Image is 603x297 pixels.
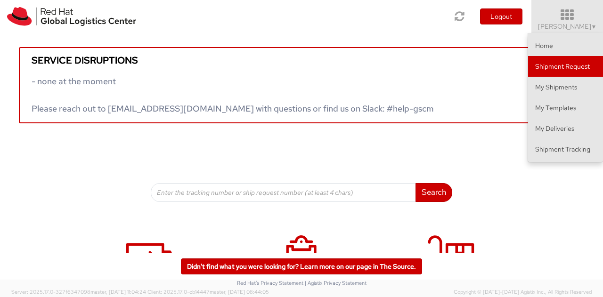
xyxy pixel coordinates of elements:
span: ▼ [591,23,597,31]
input: Enter the tracking number or ship request number (at least 4 chars) [151,183,416,202]
span: master, [DATE] 08:44:05 [210,289,269,295]
a: My Templates [528,97,603,118]
img: rh-logistics-00dfa346123c4ec078e1.svg [7,7,136,26]
button: Search [416,183,452,202]
a: Shipment Tracking [528,139,603,160]
a: My Deliveries [528,118,603,139]
span: Server: 2025.17.0-327f6347098 [11,289,146,295]
button: Logout [480,8,522,24]
a: Didn't find what you were looking for? Learn more on our page in The Source. [181,258,422,274]
span: [PERSON_NAME] [538,22,597,31]
span: Copyright © [DATE]-[DATE] Agistix Inc., All Rights Reserved [454,289,592,296]
a: My Shipments [528,77,603,97]
a: Shipment Request [528,56,603,77]
span: - none at the moment Please reach out to [EMAIL_ADDRESS][DOMAIN_NAME] with questions or find us o... [32,76,434,114]
a: Service disruptions - none at the moment Please reach out to [EMAIL_ADDRESS][DOMAIN_NAME] with qu... [19,47,584,123]
a: Red Hat's Privacy Statement [237,280,303,286]
h5: Service disruptions [32,55,571,65]
a: Home [528,35,603,56]
span: master, [DATE] 11:04:24 [90,289,146,295]
a: | Agistix Privacy Statement [305,280,367,286]
span: Client: 2025.17.0-cb14447 [147,289,269,295]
